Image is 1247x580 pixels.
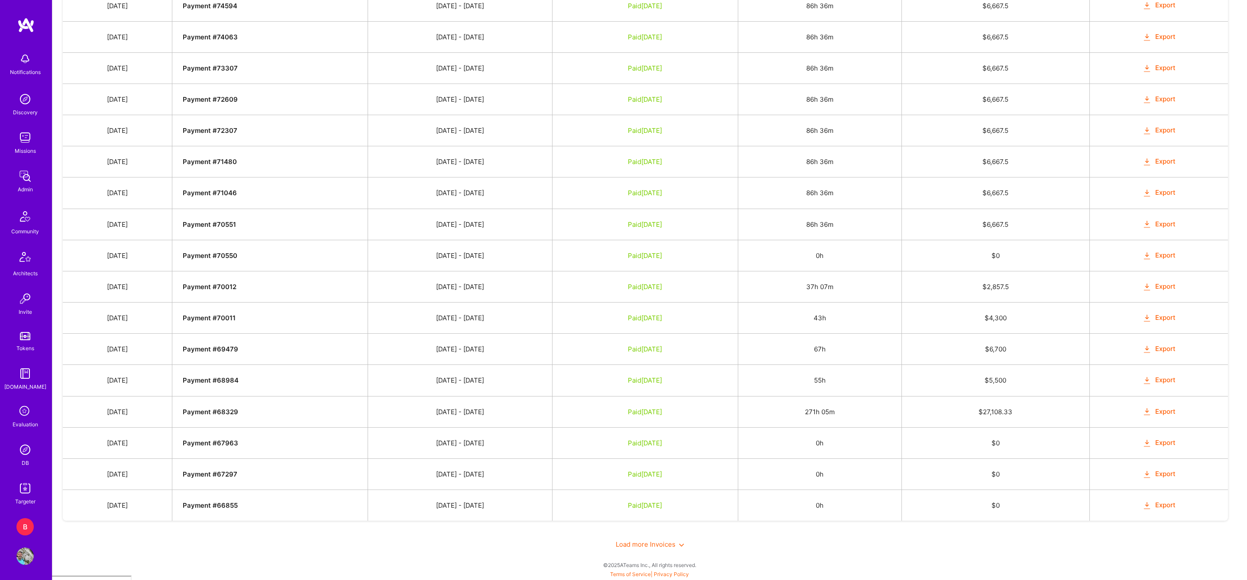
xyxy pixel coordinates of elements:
[14,518,36,535] a: B
[19,307,32,316] div: Invite
[183,2,237,10] strong: Payment # 74594
[368,52,552,84] td: [DATE] - [DATE]
[628,439,662,447] span: Paid [DATE]
[1142,157,1152,167] i: icon OrangeDownload
[1142,1,1152,11] i: icon OrangeDownload
[16,90,34,108] img: discovery
[738,21,901,52] td: 86h 36m
[901,115,1089,146] td: $ 6,667.5
[1142,95,1152,105] i: icon OrangeDownload
[1142,126,1152,136] i: icon OrangeDownload
[16,168,34,185] img: admin teamwork
[1142,376,1152,386] i: icon OrangeDownload
[679,542,684,548] i: icon ArrowDown
[11,227,39,236] div: Community
[183,408,238,416] strong: Payment # 68329
[183,220,236,229] strong: Payment # 70551
[1142,126,1176,135] button: Export
[738,240,901,271] td: 0h
[17,403,33,420] i: icon SelectionTeam
[628,220,662,229] span: Paid [DATE]
[15,497,36,506] div: Targeter
[63,365,172,396] td: [DATE]
[1142,0,1176,10] button: Export
[10,68,41,77] div: Notifications
[183,501,238,509] strong: Payment # 66855
[901,52,1089,84] td: $ 6,667.5
[628,251,662,260] span: Paid [DATE]
[183,189,237,197] strong: Payment # 71046
[63,21,172,52] td: [DATE]
[1142,313,1176,323] button: Export
[901,240,1089,271] td: $ 0
[63,271,172,302] td: [DATE]
[1142,63,1176,73] button: Export
[16,480,34,497] img: Skill Targeter
[52,554,1247,576] div: © 2025 ATeams Inc., All rights reserved.
[738,396,901,427] td: 271h 05m
[22,458,29,467] div: DB
[63,396,172,427] td: [DATE]
[901,303,1089,334] td: $ 4,300
[63,458,172,490] td: [DATE]
[63,209,172,240] td: [DATE]
[628,345,662,353] span: Paid [DATE]
[16,290,34,307] img: Invite
[628,376,662,384] span: Paid [DATE]
[1142,32,1152,42] i: icon OrangeDownload
[63,240,172,271] td: [DATE]
[901,490,1089,521] td: $ 0
[738,84,901,115] td: 86h 36m
[738,209,901,240] td: 86h 36m
[14,548,36,565] a: User Avatar
[610,571,689,577] span: |
[368,396,552,427] td: [DATE] - [DATE]
[368,303,552,334] td: [DATE] - [DATE]
[738,146,901,177] td: 86h 36m
[738,427,901,458] td: 0h
[4,382,46,391] div: [DOMAIN_NAME]
[628,2,662,10] span: Paid [DATE]
[628,33,662,41] span: Paid [DATE]
[368,84,552,115] td: [DATE] - [DATE]
[63,303,172,334] td: [DATE]
[368,115,552,146] td: [DATE] - [DATE]
[17,17,35,33] img: logo
[1142,345,1152,354] i: icon OrangeDownload
[738,334,901,365] td: 67h
[738,458,901,490] td: 0h
[368,146,552,177] td: [DATE] - [DATE]
[901,146,1089,177] td: $ 6,667.5
[16,441,34,458] img: Admin Search
[183,33,238,41] strong: Payment # 74063
[183,64,238,72] strong: Payment # 73307
[901,334,1089,365] td: $ 6,700
[1142,219,1176,229] button: Export
[1142,251,1152,261] i: icon OrangeDownload
[368,334,552,365] td: [DATE] - [DATE]
[183,283,236,291] strong: Payment # 70012
[368,240,552,271] td: [DATE] - [DATE]
[63,146,172,177] td: [DATE]
[901,177,1089,209] td: $ 6,667.5
[183,376,239,384] strong: Payment # 68984
[183,95,238,103] strong: Payment # 72609
[610,571,651,577] a: Terms of Service
[13,108,38,117] div: Discovery
[63,177,172,209] td: [DATE]
[628,314,662,322] span: Paid [DATE]
[901,209,1089,240] td: $ 6,667.5
[1142,188,1152,198] i: icon OrangeDownload
[901,396,1089,427] td: $ 27,108.33
[628,470,662,478] span: Paid [DATE]
[13,420,38,429] div: Evaluation
[1142,375,1176,385] button: Export
[63,84,172,115] td: [DATE]
[1142,438,1152,448] i: icon OrangeDownload
[901,271,1089,302] td: $ 2,857.5
[183,126,237,135] strong: Payment # 72307
[738,303,901,334] td: 43h
[18,185,33,194] div: Admin
[1142,251,1176,261] button: Export
[738,365,901,396] td: 55h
